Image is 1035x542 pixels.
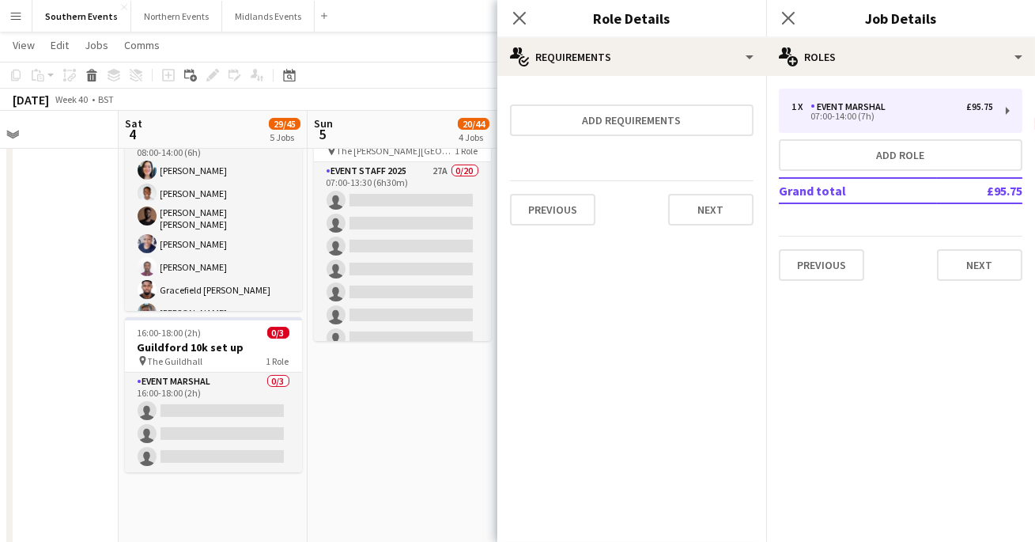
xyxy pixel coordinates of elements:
div: Roles [766,38,1035,76]
span: Sat [125,116,142,131]
app-job-card: 08:00-14:00 (6h)18/20[PERSON_NAME] 5k, 10k & HM [PERSON_NAME] 5k, 10k & HM1 RoleEvent Marshal70A1... [125,77,302,311]
span: The Guildhall [148,355,203,367]
a: Edit [44,35,75,55]
span: Comms [124,38,160,52]
button: Add requirements [510,104,754,136]
span: 1 Role [266,355,289,367]
span: Edit [51,38,69,52]
div: [DATE] [13,92,49,108]
h3: Role Details [497,8,766,28]
button: Next [668,194,754,226]
span: 29/45 [269,118,300,130]
span: 0/3 [267,327,289,339]
span: 1 Role [455,145,478,157]
td: Grand total [779,178,937,203]
button: Previous [510,194,595,226]
div: £95.75 [966,101,993,112]
span: 4 [123,125,142,143]
div: Requirements [497,38,766,76]
div: 4 Jobs [459,131,489,143]
span: 5 [312,125,333,143]
button: Previous [779,249,864,281]
a: Jobs [78,35,115,55]
button: Add role [779,139,1022,171]
h3: Guildford 10k set up [125,340,302,354]
span: Jobs [85,38,108,52]
div: 07:00-14:00 (7h) [791,112,993,120]
a: View [6,35,41,55]
a: Comms [118,35,166,55]
div: 5 Jobs [270,131,300,143]
td: £95.75 [937,178,1022,203]
span: Week 40 [52,93,92,105]
app-card-role: Event Marshal0/316:00-18:00 (2h) [125,373,302,472]
button: Next [937,249,1022,281]
span: The [PERSON_NAME][GEOGRAPHIC_DATA] [337,145,455,157]
div: BST [98,93,114,105]
button: Midlands Events [222,1,315,32]
app-job-card: 07:00-13:30 (6h30m)0/20Kent Running Festival The [PERSON_NAME][GEOGRAPHIC_DATA]1 RoleEvent Staff ... [314,107,491,341]
button: Southern Events [32,1,131,32]
div: Event Marshal [810,101,892,112]
span: View [13,38,35,52]
app-job-card: 16:00-18:00 (2h)0/3Guildford 10k set up The Guildhall1 RoleEvent Marshal0/316:00-18:00 (2h) [125,317,302,472]
h3: Job Details [766,8,1035,28]
button: Northern Events [131,1,222,32]
span: 16:00-18:00 (2h) [138,327,202,339]
span: 20/44 [458,118,489,130]
div: 1 x [791,101,810,112]
span: Sun [314,116,333,131]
